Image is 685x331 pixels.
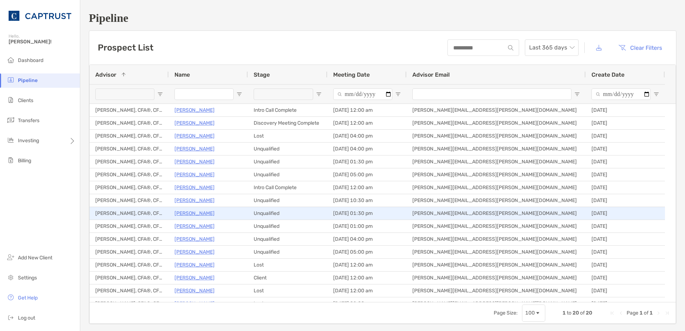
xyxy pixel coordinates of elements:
div: Unqualified [248,194,327,207]
div: [DATE] [586,143,665,155]
div: [DATE] 12:00 am [327,181,407,194]
a: [PERSON_NAME] [174,157,215,166]
div: [DATE] 12:00 am [327,272,407,284]
button: Clear Filters [613,40,667,56]
div: [PERSON_NAME], CFA®, CFP® [90,117,169,129]
span: Meeting Date [333,71,370,78]
div: [DATE] 02:00 pm [327,297,407,310]
span: Get Help [18,295,38,301]
span: of [580,310,585,316]
img: add_new_client icon [6,253,15,262]
button: Open Filter Menu [395,91,401,97]
div: Unqualified [248,220,327,232]
div: [PERSON_NAME][EMAIL_ADDRESS][PERSON_NAME][DOMAIN_NAME] [407,117,586,129]
a: [PERSON_NAME] [174,170,215,179]
span: Last 365 days [529,40,574,56]
div: [DATE] 12:00 am [327,117,407,129]
h3: Prospect List [98,43,153,53]
div: [DATE] 05:00 pm [327,246,407,258]
div: [PERSON_NAME], CFA®, CFP® [90,143,169,155]
div: Intro Call Complete [248,181,327,194]
span: to [567,310,571,316]
div: [PERSON_NAME][EMAIL_ADDRESS][PERSON_NAME][DOMAIN_NAME] [407,259,586,271]
div: [PERSON_NAME], CFA®, CFP® [90,297,169,310]
input: Name Filter Input [174,88,234,100]
div: Unqualified [248,233,327,245]
div: First Page [609,310,615,316]
span: Advisor [95,71,116,78]
span: Settings [18,275,37,281]
a: [PERSON_NAME] [174,183,215,192]
div: Unqualified [248,168,327,181]
div: [PERSON_NAME], CFA®, CFP® [90,259,169,271]
div: [DATE] 12:00 am [327,104,407,116]
div: Unqualified [248,155,327,168]
a: [PERSON_NAME] [174,286,215,295]
div: [DATE] [586,207,665,220]
img: clients icon [6,96,15,104]
img: billing icon [6,156,15,164]
button: Open Filter Menu [157,91,163,97]
div: [PERSON_NAME], CFA®, CFP® [90,220,169,232]
div: [DATE] [586,259,665,271]
div: Client [248,272,327,284]
p: [PERSON_NAME] [174,209,215,218]
div: [DATE] 05:00 pm [327,168,407,181]
div: [PERSON_NAME][EMAIL_ADDRESS][PERSON_NAME][DOMAIN_NAME] [407,143,586,155]
span: Billing [18,158,31,164]
p: [PERSON_NAME] [174,222,215,231]
div: [DATE] [586,130,665,142]
div: [PERSON_NAME][EMAIL_ADDRESS][PERSON_NAME][DOMAIN_NAME] [407,297,586,310]
a: [PERSON_NAME] [174,299,215,308]
div: Discovery Meeting Complete [248,117,327,129]
a: [PERSON_NAME] [174,196,215,205]
div: [DATE] [586,284,665,297]
div: [PERSON_NAME][EMAIL_ADDRESS][PERSON_NAME][DOMAIN_NAME] [407,246,586,258]
div: Unqualified [248,207,327,220]
span: Page [627,310,638,316]
button: Open Filter Menu [653,91,659,97]
div: [PERSON_NAME][EMAIL_ADDRESS][PERSON_NAME][DOMAIN_NAME] [407,130,586,142]
div: [PERSON_NAME][EMAIL_ADDRESS][PERSON_NAME][DOMAIN_NAME] [407,207,586,220]
div: [DATE] 01:30 pm [327,207,407,220]
div: [PERSON_NAME], CFA®, CFP® [90,233,169,245]
p: [PERSON_NAME] [174,131,215,140]
div: [DATE] 01:30 pm [327,155,407,168]
div: Previous Page [618,310,624,316]
div: [DATE] 12:00 am [327,284,407,297]
a: [PERSON_NAME] [174,260,215,269]
div: [PERSON_NAME][EMAIL_ADDRESS][PERSON_NAME][DOMAIN_NAME] [407,181,586,194]
h1: Pipeline [89,11,676,25]
div: [PERSON_NAME], CFA®, CFP® [90,181,169,194]
a: [PERSON_NAME] [174,235,215,244]
p: [PERSON_NAME] [174,273,215,282]
img: dashboard icon [6,56,15,64]
a: [PERSON_NAME] [174,119,215,128]
span: 20 [586,310,592,316]
div: [DATE] 12:00 am [327,259,407,271]
div: Page Size [522,304,545,322]
button: Open Filter Menu [236,91,242,97]
span: [PERSON_NAME]! [9,39,76,45]
div: [DATE] [586,246,665,258]
div: [PERSON_NAME][EMAIL_ADDRESS][PERSON_NAME][DOMAIN_NAME] [407,220,586,232]
div: [PERSON_NAME][EMAIL_ADDRESS][PERSON_NAME][DOMAIN_NAME] [407,194,586,207]
span: 1 [650,310,653,316]
div: [DATE] 04:00 pm [327,130,407,142]
span: 1 [562,310,566,316]
span: of [644,310,648,316]
div: [PERSON_NAME], CFA®, CFP® [90,168,169,181]
div: [PERSON_NAME], CFA®, CFP® [90,194,169,207]
img: CAPTRUST Logo [9,3,71,29]
span: Pipeline [18,77,38,83]
div: [PERSON_NAME], CFA®, CFP® [90,155,169,168]
span: Transfers [18,117,39,124]
div: Lost [248,130,327,142]
span: 1 [640,310,643,316]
